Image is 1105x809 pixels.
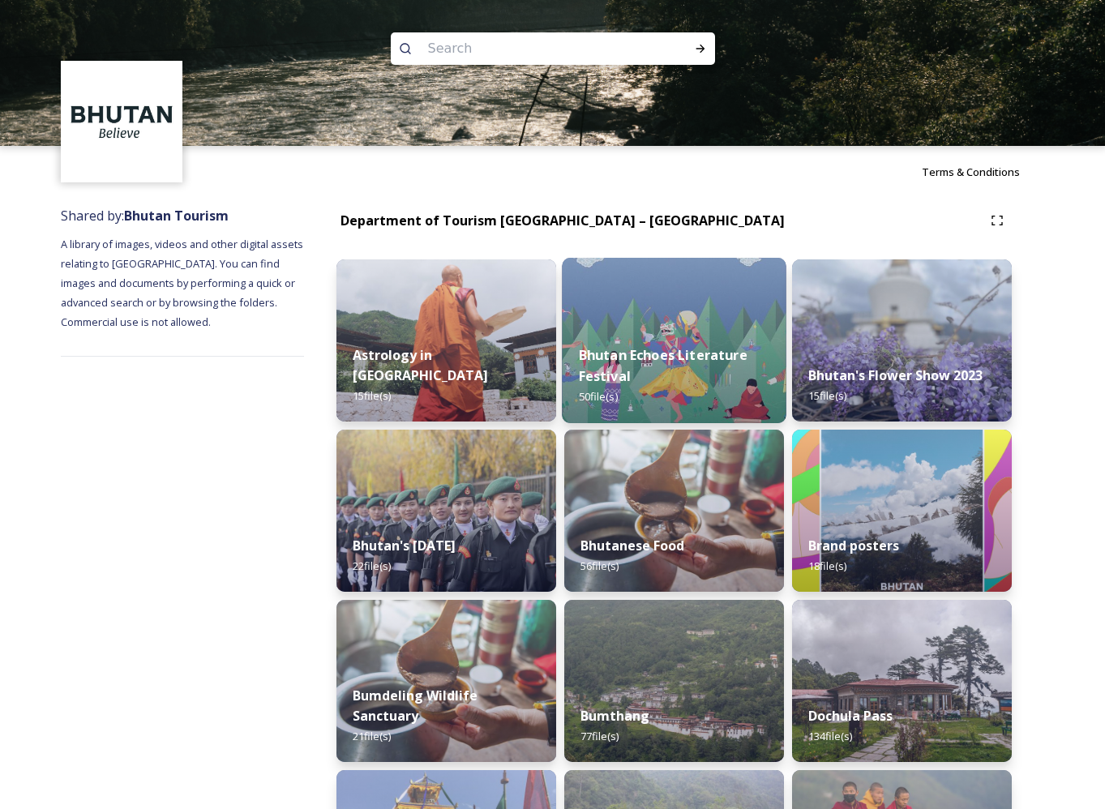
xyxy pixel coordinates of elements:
img: BT_Logo_BB_Lockup_CMYK_High%2520Res.jpg [63,63,181,181]
strong: Brand posters [808,537,899,554]
strong: Bumthang [580,707,649,725]
img: 2022-10-01%252011.41.43.jpg [792,600,1012,762]
strong: Department of Tourism [GEOGRAPHIC_DATA] – [GEOGRAPHIC_DATA] [340,212,785,229]
img: Bumdeling%2520090723%2520by%2520Amp%2520Sripimanwat-4.jpg [564,430,784,592]
span: 56 file(s) [580,559,619,573]
span: 50 file(s) [579,389,618,404]
strong: Astrology in [GEOGRAPHIC_DATA] [353,346,488,384]
strong: Bhutan's Flower Show 2023 [808,366,983,384]
img: Bhutan%2520National%2520Day10.jpg [336,430,556,592]
input: Search [420,31,642,66]
img: Bhutan%2520Flower%2520Show2.jpg [792,259,1012,422]
span: 22 file(s) [353,559,391,573]
img: Bumthang%2520180723%2520by%2520Amp%2520Sripimanwat-20.jpg [564,600,784,762]
strong: Dochula Pass [808,707,893,725]
strong: Bhutanese Food [580,537,684,554]
strong: Bhutan Tourism [124,207,229,225]
strong: Bhutan's [DATE] [353,537,456,554]
span: Terms & Conditions [922,165,1020,179]
span: 15 file(s) [808,388,846,403]
strong: Bumdeling Wildlife Sanctuary [353,687,478,725]
span: 18 file(s) [808,559,846,573]
span: A library of images, videos and other digital assets relating to [GEOGRAPHIC_DATA]. You can find ... [61,237,306,329]
img: Bumdeling%2520090723%2520by%2520Amp%2520Sripimanwat-4%25202.jpg [336,600,556,762]
span: 21 file(s) [353,729,391,743]
span: 15 file(s) [353,388,391,403]
img: Bhutan%2520Echoes7.jpg [562,258,786,423]
span: 134 file(s) [808,729,852,743]
img: _SCH1465.jpg [336,259,556,422]
a: Terms & Conditions [922,162,1044,182]
img: Bhutan_Believe_800_1000_4.jpg [792,430,1012,592]
span: Shared by: [61,207,229,225]
span: 77 file(s) [580,729,619,743]
strong: Bhutan Echoes Literature Festival [579,346,747,385]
